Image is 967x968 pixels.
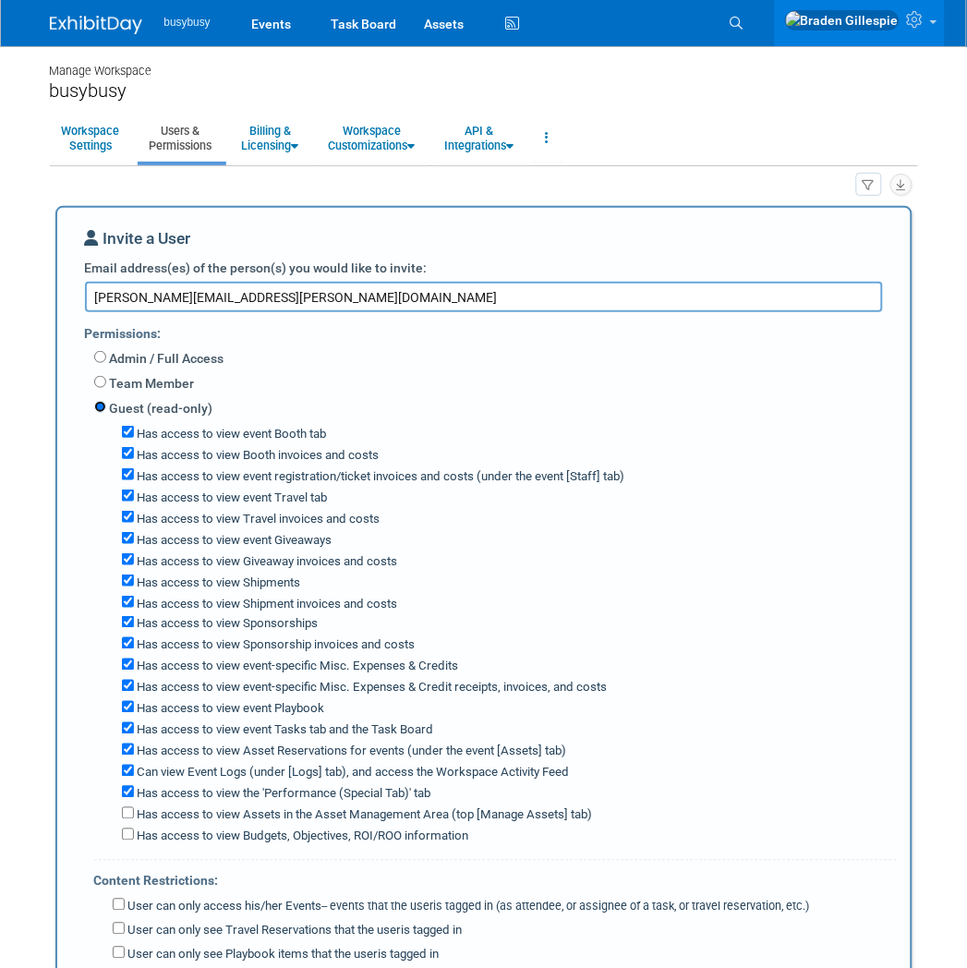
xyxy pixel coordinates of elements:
label: Email address(es) of the person(s) you would like to invite: [85,259,428,277]
label: Can view Event Logs (under [Logs] tab), and access the Workspace Activity Feed [134,765,570,782]
a: API &Integrations [433,115,526,161]
div: Invite a User [85,227,883,259]
label: Has access to view Sponsorships [134,616,319,634]
a: WorkspaceCustomizations [317,115,428,161]
label: Has access to view event registration/ticket invoices and costs (under the event [Staff] tab) [134,468,625,486]
label: Guest (read-only) [106,399,213,417]
label: Team Member [106,374,195,393]
label: User can only see Playbook items that the user is tagged in [125,947,440,964]
img: Braden Gillespie [785,10,900,30]
label: Has access to view event Giveaways [134,532,332,550]
a: Billing &Licensing [230,115,311,161]
div: busybusy [50,79,918,103]
label: Has access to view Giveaway invoices and costs [134,553,398,571]
label: Has access to view event Playbook [134,701,325,719]
label: Has access to view event Travel tab [134,490,328,507]
label: Has access to view the 'Performance (Special Tab)' tab [134,786,431,804]
label: Has access to view event-specific Misc. Expenses & Credits [134,659,459,676]
a: WorkspaceSettings [50,115,132,161]
label: Has access to view Sponsorship invoices and costs [134,637,416,655]
label: Has access to view event Booth tab [134,426,327,443]
label: Has access to view event-specific Misc. Expenses & Credit receipts, invoices, and costs [134,680,608,697]
span: -- events that the user is tagged in (as attendee, or assignee of a task, or travel reservation, ... [322,900,810,914]
img: ExhibitDay [50,16,142,34]
label: Admin / Full Access [106,349,224,368]
label: Has access to view Shipment invoices and costs [134,596,398,613]
span: busybusy [164,16,211,29]
label: User can only access his/her Events [125,899,810,916]
label: Has access to view Budgets, Objectives, ROI/ROO information [134,829,469,846]
div: Manage Workspace [50,46,918,79]
label: Has access to view Shipments [134,575,301,592]
div: Content Restrictions: [94,861,897,895]
label: Has access to view Travel invoices and costs [134,511,381,528]
label: User can only see Travel Reservations that the user is tagged in [125,923,463,940]
label: Has access to view Asset Reservations for events (under the event [Assets] tab) [134,744,567,761]
label: Has access to view event Tasks tab and the Task Board [134,722,434,740]
a: Users &Permissions [138,115,224,161]
label: Has access to view Assets in the Asset Management Area (top [Manage Assets] tab) [134,807,593,825]
div: Permissions: [85,317,897,347]
label: Has access to view Booth invoices and costs [134,447,380,465]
